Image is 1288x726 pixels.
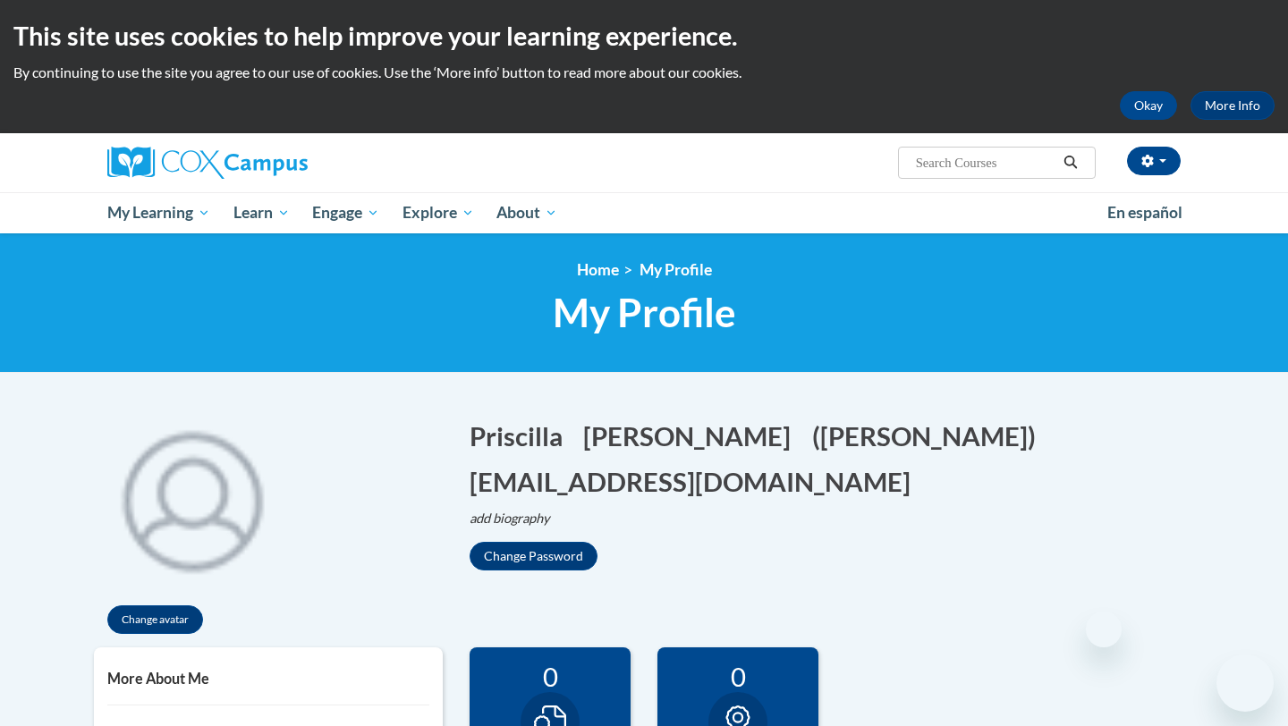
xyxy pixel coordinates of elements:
button: Account Settings [1127,147,1181,175]
div: 0 [483,661,617,692]
a: En español [1096,194,1194,232]
a: Home [577,260,619,279]
span: Explore [402,202,474,224]
span: About [496,202,557,224]
iframe: Close message [1086,612,1122,647]
h5: More About Me [107,670,429,687]
button: Edit first name [470,418,574,454]
button: Edit screen name [812,418,1047,454]
span: My Learning [107,202,210,224]
button: Search [1057,152,1084,173]
img: Cox Campus [107,147,308,179]
span: Engage [312,202,379,224]
div: 0 [671,661,805,692]
button: Change Password [470,542,597,570]
a: More Info [1191,91,1275,120]
span: Learn [233,202,290,224]
h2: This site uses cookies to help improve your learning experience. [13,18,1275,54]
img: profile avatar [94,400,291,596]
button: Change avatar [107,605,203,634]
a: About [486,192,570,233]
div: Main menu [80,192,1207,233]
button: Edit last name [583,418,802,454]
button: Edit email address [470,463,922,500]
button: Okay [1120,91,1177,120]
a: Learn [222,192,301,233]
iframe: Button to launch messaging window [1216,654,1274,712]
div: Click to change the profile picture [94,400,291,596]
input: Search Courses [914,152,1057,173]
a: My Learning [96,192,222,233]
span: My Profile [553,289,736,336]
span: My Profile [640,260,712,279]
a: Explore [391,192,486,233]
i: add biography [470,511,550,526]
span: En español [1107,203,1182,222]
p: By continuing to use the site you agree to our use of cookies. Use the ‘More info’ button to read... [13,63,1275,82]
a: Engage [301,192,391,233]
button: Edit biography [470,509,564,528]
